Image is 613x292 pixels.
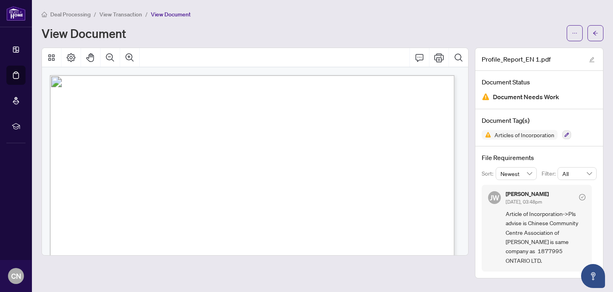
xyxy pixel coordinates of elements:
span: arrow-left [593,30,598,36]
p: Filter: [542,169,558,178]
h4: Document Status [482,77,597,87]
span: Document Needs Work [493,92,559,102]
span: edit [589,57,595,62]
span: ellipsis [572,30,577,36]
img: Status Icon [482,130,491,140]
span: Article of Incorporation->Pls advise is Chinese Community Centre Association of [PERSON_NAME] is ... [506,209,585,265]
li: / [145,10,148,19]
span: View Document [151,11,191,18]
span: CN [11,270,21,282]
h1: View Document [42,27,126,40]
span: [DATE], 03:48pm [506,199,542,205]
button: Open asap [581,264,605,288]
span: Articles of Incorporation [491,132,558,138]
h5: [PERSON_NAME] [506,191,549,197]
h4: File Requirements [482,153,597,162]
span: All [562,168,592,180]
span: home [42,12,47,17]
span: View Transaction [99,11,142,18]
img: logo [6,6,26,21]
span: Newest [500,168,532,180]
span: check-circle [579,194,585,200]
h4: Document Tag(s) [482,116,597,125]
li: / [94,10,96,19]
img: Document Status [482,93,490,101]
span: Deal Processing [50,11,91,18]
span: Profile_Report_EN 1.pdf [482,54,551,64]
span: JW [490,192,499,203]
p: Sort: [482,169,496,178]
